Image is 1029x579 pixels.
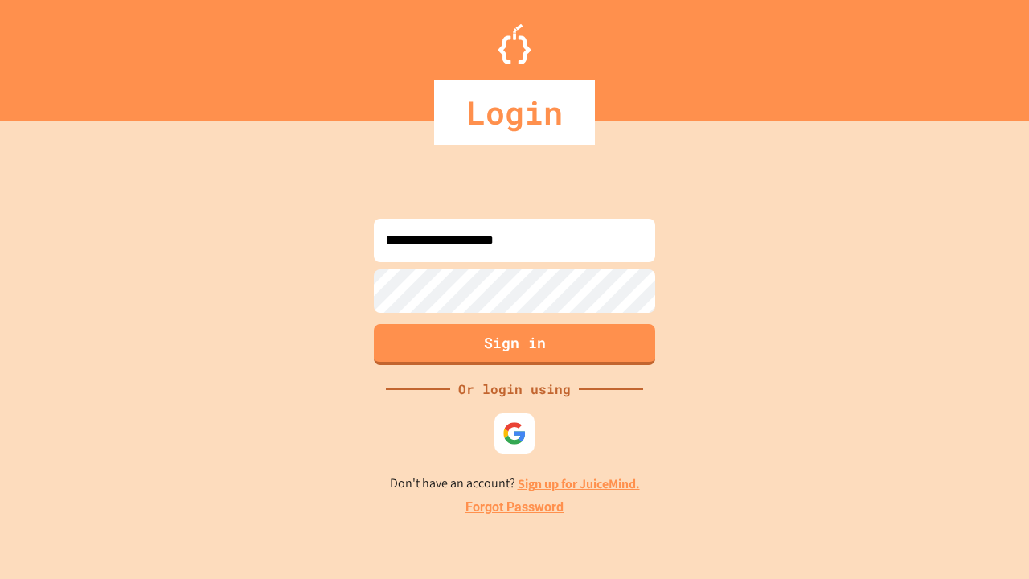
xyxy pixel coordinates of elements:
img: google-icon.svg [502,421,527,446]
img: Logo.svg [498,24,531,64]
p: Don't have an account? [390,474,640,494]
div: Login [434,80,595,145]
div: Or login using [450,380,579,399]
a: Forgot Password [465,498,564,517]
a: Sign up for JuiceMind. [518,475,640,492]
button: Sign in [374,324,655,365]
